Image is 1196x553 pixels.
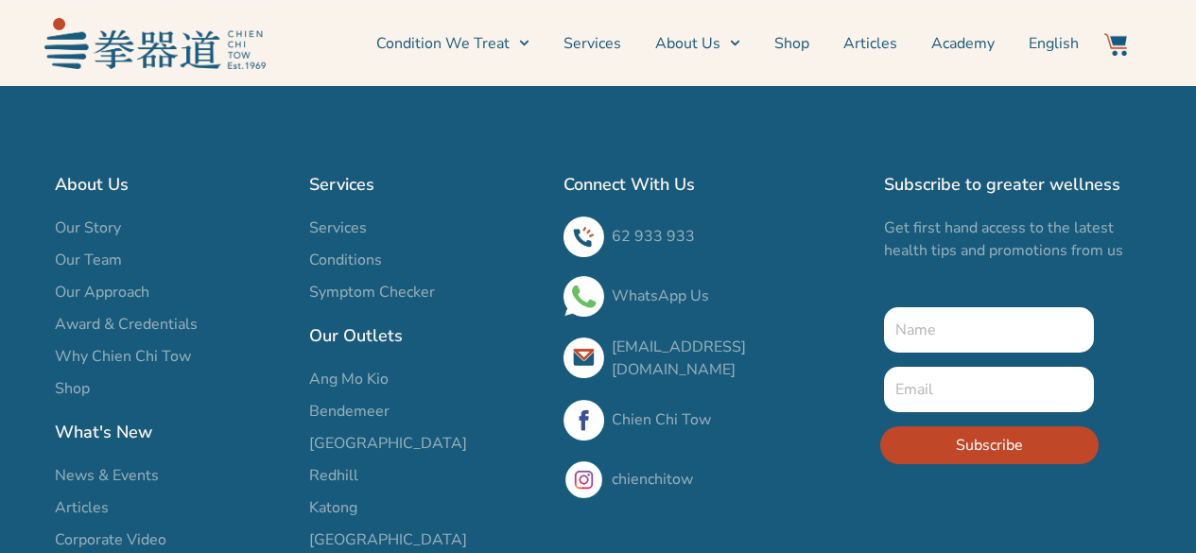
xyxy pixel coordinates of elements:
span: English [1029,32,1079,55]
span: Our Team [55,249,122,271]
span: [GEOGRAPHIC_DATA] [309,432,467,455]
span: Our Approach [55,281,149,303]
nav: Menu [275,20,1079,67]
p: Get first hand access to the latest health tips and promotions from us [884,216,1142,262]
a: Bendemeer [309,400,545,423]
span: Redhill [309,464,358,487]
span: Ang Mo Kio [309,368,389,390]
span: Katong [309,496,357,519]
a: Why Chien Chi Tow [55,345,290,368]
span: Our Story [55,216,121,239]
a: Award & Credentials [55,313,290,336]
a: Chien Chi Tow [612,409,711,430]
a: Condition We Treat [376,20,529,67]
a: Corporate Video [55,528,290,551]
img: Website Icon-03 [1104,33,1127,56]
a: 62 933 933 [612,226,695,247]
a: English [1029,20,1079,67]
form: New Form [884,307,1095,478]
span: Symptom Checker [309,281,435,303]
span: Articles [55,496,109,519]
span: Conditions [309,249,382,271]
h2: Connect With Us [563,171,865,198]
a: Services [563,20,621,67]
a: [GEOGRAPHIC_DATA] [309,432,545,455]
h2: Our Outlets [309,322,545,349]
span: Corporate Video [55,528,166,551]
a: [GEOGRAPHIC_DATA] [309,528,545,551]
a: Shop [774,20,809,67]
span: Shop [55,377,90,400]
span: [GEOGRAPHIC_DATA] [309,528,467,551]
a: Katong [309,496,545,519]
span: News & Events [55,464,159,487]
input: Name [884,307,1095,353]
a: Articles [55,496,290,519]
a: Redhill [309,464,545,487]
span: Subscribe [956,434,1023,457]
span: Services [309,216,367,239]
h2: About Us [55,171,290,198]
a: News & Events [55,464,290,487]
a: Services [309,216,545,239]
input: Email [884,367,1095,412]
h2: Subscribe to greater wellness [884,171,1142,198]
a: Ang Mo Kio [309,368,545,390]
a: Conditions [309,249,545,271]
a: About Us [655,20,740,67]
a: Our Story [55,216,290,239]
h2: Services [309,171,545,198]
span: Why Chien Chi Tow [55,345,191,368]
a: Our Team [55,249,290,271]
a: [EMAIL_ADDRESS][DOMAIN_NAME] [612,337,746,380]
a: Shop [55,377,290,400]
h2: What's New [55,419,290,445]
button: Subscribe [880,426,1099,464]
a: Symptom Checker [309,281,545,303]
a: WhatsApp Us [612,285,709,306]
a: chienchitow [612,469,693,490]
a: Academy [931,20,995,67]
a: Articles [843,20,897,67]
a: Our Approach [55,281,290,303]
span: Bendemeer [309,400,390,423]
span: Award & Credentials [55,313,198,336]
